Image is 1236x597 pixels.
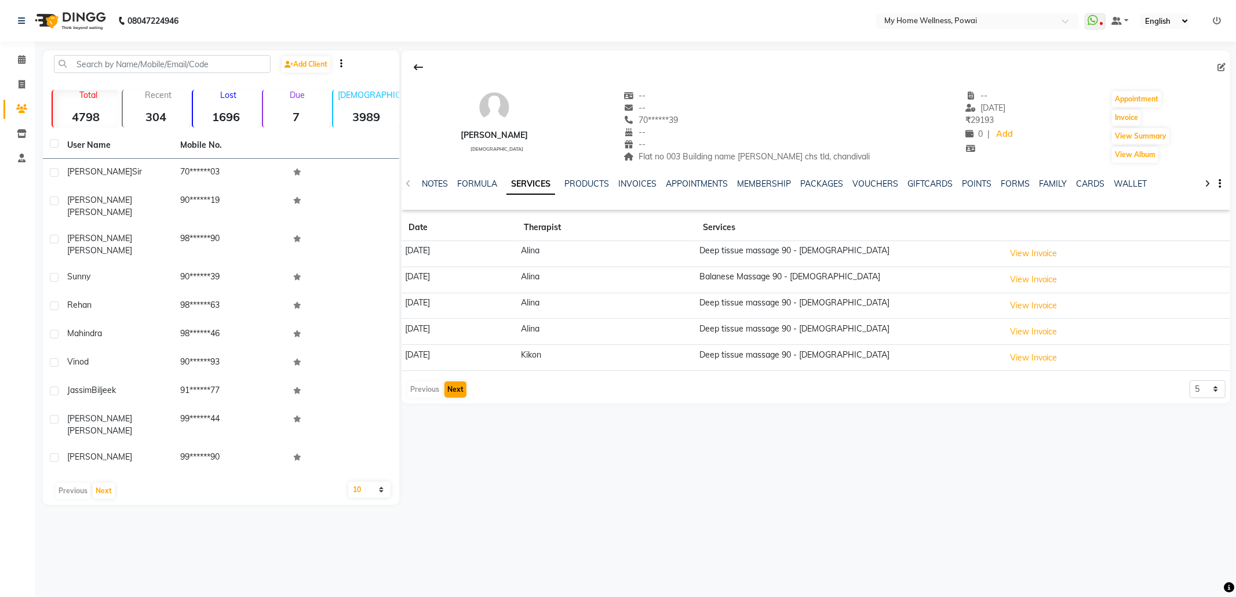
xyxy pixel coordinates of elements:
[67,356,89,367] span: Vinod
[1112,147,1158,163] button: View Album
[282,56,330,72] a: Add Client
[53,110,119,124] strong: 4798
[67,413,132,424] span: [PERSON_NAME]
[624,139,646,150] span: --
[67,207,132,217] span: [PERSON_NAME]
[30,5,109,37] img: logo
[908,179,953,189] a: GIFTCARDS
[618,179,657,189] a: INVOICES
[696,267,1001,293] td: Balanese Massage 90 - [DEMOGRAPHIC_DATA]
[67,271,90,282] span: Sunny
[853,179,899,189] a: VOUCHERS
[738,179,792,189] a: MEMBERSHIP
[506,174,555,195] a: SERVICES
[402,319,517,345] td: [DATE]
[666,179,728,189] a: APPOINTMENTS
[444,381,466,398] button: Next
[67,166,132,177] span: [PERSON_NAME]
[127,5,178,37] b: 08047224946
[67,425,132,436] span: [PERSON_NAME]
[1112,128,1169,144] button: View Summary
[402,267,517,293] td: [DATE]
[966,115,971,125] span: ₹
[193,110,260,124] strong: 1696
[517,293,697,319] td: Alina
[67,245,132,256] span: [PERSON_NAME]
[1005,297,1063,315] button: View Invoice
[132,166,142,177] span: sir
[1001,179,1030,189] a: FORMS
[696,293,1001,319] td: Deep tissue massage 90 - [DEMOGRAPHIC_DATA]
[564,179,609,189] a: PRODUCTS
[696,345,1001,371] td: Deep tissue massage 90 - [DEMOGRAPHIC_DATA]
[966,90,988,101] span: --
[517,214,697,241] th: Therapist
[127,90,189,100] p: Recent
[123,110,189,124] strong: 304
[696,214,1001,241] th: Services
[517,241,697,267] td: Alina
[406,56,431,78] div: Back to Client
[54,55,271,73] input: Search by Name/Mobile/Email/Code
[198,90,260,100] p: Lost
[67,300,92,310] span: Rehan
[461,129,528,141] div: [PERSON_NAME]
[995,126,1015,143] a: Add
[265,90,330,100] p: Due
[93,483,115,499] button: Next
[966,103,1006,113] span: [DATE]
[402,293,517,319] td: [DATE]
[517,267,697,293] td: Alina
[67,385,92,395] span: Jassim
[471,146,523,152] span: [DEMOGRAPHIC_DATA]
[696,241,1001,267] td: Deep tissue massage 90 - [DEMOGRAPHIC_DATA]
[988,128,990,140] span: |
[477,90,512,125] img: avatar
[624,151,870,162] span: Flat no 003 Building name [PERSON_NAME] chs tld, chandivali
[67,452,132,462] span: [PERSON_NAME]
[696,319,1001,345] td: Deep tissue massage 90 - [DEMOGRAPHIC_DATA]
[402,214,517,241] th: Date
[263,110,330,124] strong: 7
[1112,110,1141,126] button: Invoice
[624,127,646,137] span: --
[1077,179,1105,189] a: CARDS
[517,319,697,345] td: Alina
[1005,271,1063,289] button: View Invoice
[67,233,132,243] span: [PERSON_NAME]
[966,115,994,125] span: 29193
[92,385,116,395] span: Biljeek
[1005,323,1063,341] button: View Invoice
[402,241,517,267] td: [DATE]
[67,328,102,338] span: Mahindra
[67,195,132,205] span: [PERSON_NAME]
[962,179,992,189] a: POINTS
[338,90,400,100] p: [DEMOGRAPHIC_DATA]
[1112,91,1161,107] button: Appointment
[333,110,400,124] strong: 3989
[517,345,697,371] td: Kikon
[801,179,844,189] a: PACKAGES
[60,132,173,159] th: User Name
[57,90,119,100] p: Total
[1005,349,1063,367] button: View Invoice
[624,103,646,113] span: --
[173,132,286,159] th: Mobile No.
[1040,179,1067,189] a: FAMILY
[422,179,448,189] a: NOTES
[402,345,517,371] td: [DATE]
[1005,245,1063,263] button: View Invoice
[457,179,497,189] a: FORMULA
[624,90,646,101] span: --
[966,129,983,139] span: 0
[1114,179,1147,189] a: WALLET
